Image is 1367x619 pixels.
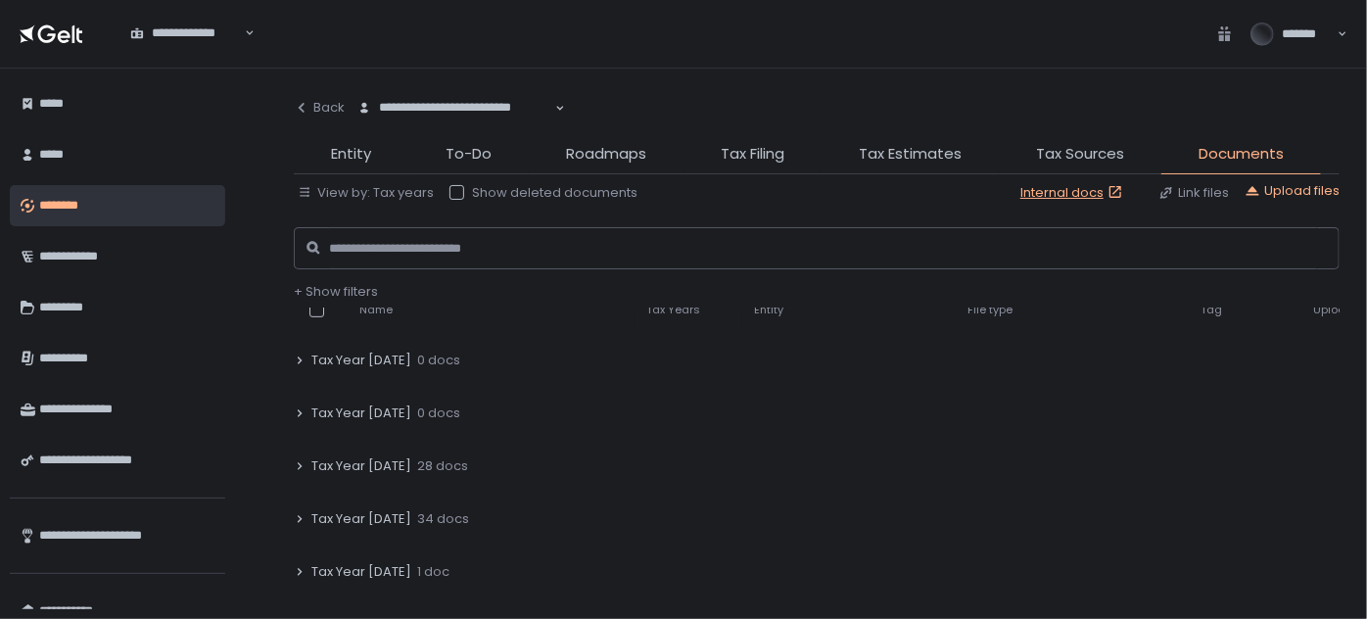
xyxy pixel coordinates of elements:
[1201,303,1222,317] span: Tag
[311,510,411,528] span: Tax Year [DATE]
[417,352,460,369] span: 0 docs
[294,88,345,127] button: Back
[566,143,646,166] span: Roadmaps
[1245,182,1340,200] button: Upload files
[118,14,255,54] div: Search for option
[446,143,492,166] span: To-Do
[294,282,378,301] span: + Show filters
[311,352,411,369] span: Tax Year [DATE]
[1199,143,1284,166] span: Documents
[417,457,468,475] span: 28 docs
[967,303,1013,317] span: File type
[417,510,469,528] span: 34 docs
[130,42,243,62] input: Search for option
[1020,184,1127,202] a: Internal docs
[311,405,411,422] span: Tax Year [DATE]
[357,117,553,136] input: Search for option
[311,457,411,475] span: Tax Year [DATE]
[331,143,371,166] span: Entity
[294,99,345,117] div: Back
[1158,184,1229,202] button: Link files
[298,184,434,202] button: View by: Tax years
[646,303,700,317] span: Tax Years
[721,143,784,166] span: Tax Filing
[311,563,411,581] span: Tax Year [DATE]
[417,405,460,422] span: 0 docs
[754,303,783,317] span: Entity
[359,303,393,317] span: Name
[1036,143,1124,166] span: Tax Sources
[294,283,378,301] button: + Show filters
[859,143,962,166] span: Tax Estimates
[417,563,449,581] span: 1 doc
[345,88,565,128] div: Search for option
